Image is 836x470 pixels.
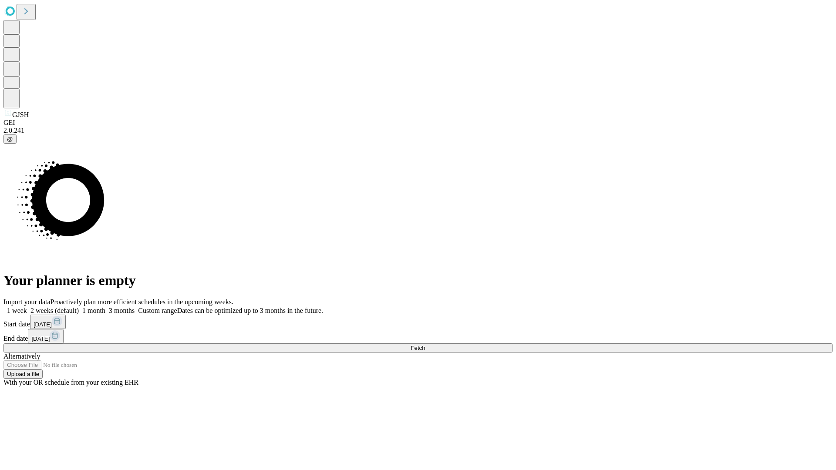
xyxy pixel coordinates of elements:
span: Dates can be optimized up to 3 months in the future. [177,307,323,314]
button: [DATE] [28,329,64,343]
span: Proactively plan more efficient schedules in the upcoming weeks. [51,298,233,305]
button: @ [3,134,17,144]
div: Start date [3,315,833,329]
button: Upload a file [3,369,43,379]
span: Fetch [411,345,425,351]
span: 1 week [7,307,27,314]
span: With your OR schedule from your existing EHR [3,379,138,386]
span: @ [7,136,13,142]
h1: Your planner is empty [3,272,833,289]
div: 2.0.241 [3,127,833,134]
span: 3 months [109,307,135,314]
span: Alternatively [3,352,40,360]
span: 2 weeks (default) [30,307,79,314]
span: [DATE] [31,336,50,342]
span: 1 month [82,307,105,314]
span: GJSH [12,111,29,118]
div: End date [3,329,833,343]
button: [DATE] [30,315,66,329]
span: Custom range [138,307,177,314]
button: Fetch [3,343,833,352]
div: GEI [3,119,833,127]
span: [DATE] [34,321,52,328]
span: Import your data [3,298,51,305]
